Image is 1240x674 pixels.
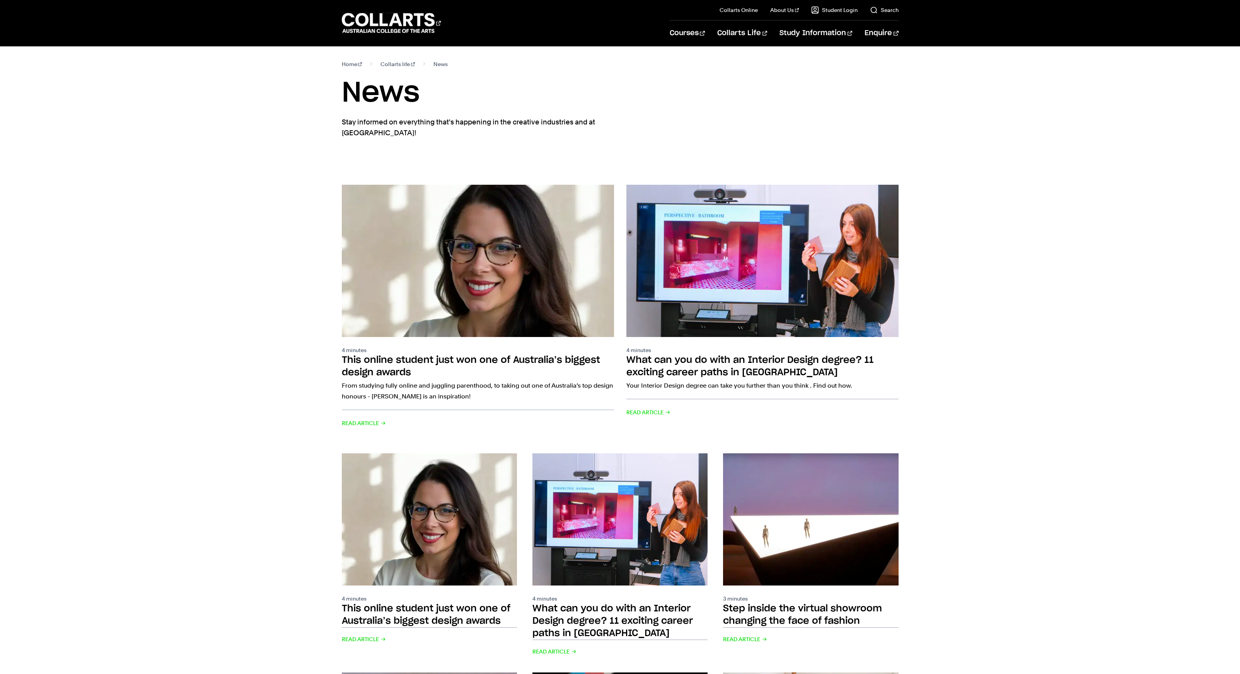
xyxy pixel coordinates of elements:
[342,634,386,645] span: Read Article
[723,453,898,657] a: 3 minutes Step inside the virtual showroom changing the face of fashion Read Article
[626,356,873,377] h2: What can you do with an Interior Design degree? 11 exciting career paths in [GEOGRAPHIC_DATA]
[342,346,614,354] p: 4 minutes
[342,117,624,138] p: Stay informed on everything that's happening in the creative industries and at [GEOGRAPHIC_DATA]!
[342,604,510,626] h2: This online student just won one of Australia’s biggest design awards
[342,418,386,429] span: Read Article
[380,59,415,70] a: Collarts life
[532,646,577,657] span: Read Article
[342,595,517,603] p: 4 minutes
[342,59,362,70] a: Home
[342,380,614,402] p: From studying fully online and juggling parenthood, to taking out one of Australia’s top design h...
[670,20,705,46] a: Courses
[870,6,899,14] a: Search
[433,59,448,70] span: News
[811,6,858,14] a: Student Login
[770,6,799,14] a: About Us
[723,634,767,645] span: Read Article
[342,453,517,657] a: 4 minutes This online student just won one of Australia’s biggest design awards Read Article
[626,380,899,391] p: Your Interior Design degree can take you further than you think . Find out how.
[779,20,852,46] a: Study Information
[865,20,898,46] a: Enquire
[626,407,670,418] span: Read Article
[342,12,441,34] div: Go to homepage
[532,604,693,638] h2: What can you do with an Interior Design degree? 11 exciting career paths in [GEOGRAPHIC_DATA]
[717,20,767,46] a: Collarts Life
[532,595,708,603] p: 4 minutes
[720,6,758,14] a: Collarts Online
[723,595,898,603] p: 3 minutes
[723,604,882,626] h2: Step inside the virtual showroom changing the face of fashion
[342,185,614,429] a: 4 minutes This online student just won one of Australia’s biggest design awards From studying ful...
[342,76,899,111] h1: News
[532,453,708,657] a: 4 minutes What can you do with an Interior Design degree? 11 exciting career paths in [GEOGRAPHIC...
[626,346,899,354] p: 4 minutes
[626,185,899,429] a: 4 minutes What can you do with an Interior Design degree? 11 exciting career paths in [GEOGRAPHIC...
[342,356,600,377] h2: This online student just won one of Australia’s biggest design awards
